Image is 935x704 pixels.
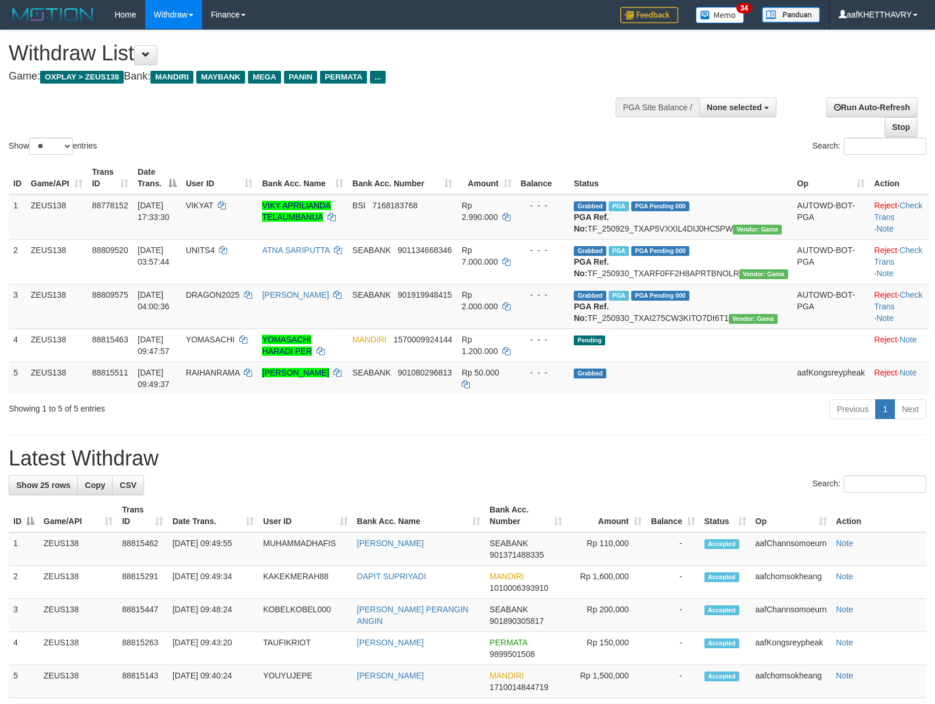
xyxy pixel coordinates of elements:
td: Rp 1,500,000 [567,665,646,698]
span: Marked by aafkaynarin [609,246,629,256]
th: Trans ID: activate to sort column ascending [87,161,133,194]
a: VIKY APRILIANDA TELAUMBANUA [262,201,330,222]
td: ZEUS138 [39,632,117,665]
span: Accepted [704,572,739,582]
td: 3 [9,284,26,328]
a: [PERSON_NAME] [357,638,424,647]
td: KOBELKOBEL000 [258,599,352,632]
span: None selected [707,103,762,112]
td: YOUYUJEPE [258,665,352,698]
label: Show entries [9,138,97,155]
b: PGA Ref. No: [574,212,609,233]
td: - [646,532,700,566]
a: Check Trans [874,290,922,311]
a: Reject [874,335,897,344]
th: Status: activate to sort column ascending [700,499,751,532]
a: Note [836,572,854,581]
th: Bank Acc. Number: activate to sort column ascending [348,161,457,194]
span: Copy 7168183768 to clipboard [372,201,418,210]
a: [PERSON_NAME] [357,539,424,548]
td: · [869,328,929,362]
span: PANIN [284,71,317,84]
div: - - - [521,289,565,301]
a: Reject [874,290,897,299]
a: Note [900,368,917,377]
b: PGA Ref. No: [574,257,609,278]
td: aafchomsokheang [751,665,832,698]
td: · [869,362,929,395]
span: ... [370,71,386,84]
td: ZEUS138 [26,239,87,284]
span: Copy 901134668346 to clipboard [398,246,452,255]
span: Accepted [704,605,739,615]
span: SEABANK [353,368,391,377]
span: Vendor URL: https://trx31.1velocity.biz [733,225,782,234]
th: Bank Acc. Name: activate to sort column ascending [353,499,486,532]
a: Note [876,313,894,323]
td: MUHAMMADHAFIS [258,532,352,566]
td: [DATE] 09:40:24 [168,665,258,698]
span: Rp 2.990.000 [462,201,498,222]
span: SEABANK [490,605,528,614]
img: panduan.png [762,7,820,23]
th: Balance: activate to sort column ascending [646,499,700,532]
a: [PERSON_NAME] PERANGIN ANGIN [357,605,469,626]
td: ZEUS138 [39,532,117,566]
span: MANDIRI [490,572,524,581]
a: Check Trans [874,201,922,222]
th: Game/API: activate to sort column ascending [26,161,87,194]
span: 88778152 [92,201,128,210]
h4: Game: Bank: [9,71,612,82]
span: Rp 2.000.000 [462,290,498,311]
span: Copy 1710014844719 to clipboard [490,683,548,692]
td: aafchomsokheang [751,566,832,599]
a: Next [894,399,926,419]
td: Rp 150,000 [567,632,646,665]
th: Amount: activate to sort column ascending [567,499,646,532]
th: Action [869,161,929,194]
span: 88809520 [92,246,128,255]
td: TAUFIKRIOT [258,632,352,665]
span: Copy 1570009924144 to clipboard [394,335,452,344]
td: TF_250929_TXAP5VXXIL4DIJ0HC5PW [569,194,792,240]
th: Action [832,499,926,532]
label: Search: [812,138,926,155]
span: SEABANK [353,246,391,255]
td: · · [869,239,929,284]
td: ZEUS138 [39,599,117,632]
td: - [646,632,700,665]
img: Button%20Memo.svg [696,7,745,23]
span: Copy 901371488335 to clipboard [490,550,544,559]
th: Trans ID: activate to sort column ascending [117,499,168,532]
span: Copy 901080296813 to clipboard [398,368,452,377]
td: · · [869,284,929,328]
a: [PERSON_NAME] [262,368,329,377]
a: Note [836,605,854,614]
div: PGA Site Balance / [616,98,699,117]
span: PGA Pending [631,246,689,256]
span: Show 25 rows [16,481,70,490]
td: ZEUS138 [39,566,117,599]
a: Note [836,539,854,548]
span: 88809575 [92,290,128,299]
td: ZEUS138 [26,284,87,328]
label: Search: [812,475,926,493]
td: - [646,599,700,632]
td: 5 [9,362,26,395]
td: 2 [9,239,26,284]
td: aafKongsreypheak [751,632,832,665]
img: MOTION_logo.png [9,6,97,23]
a: DAPIT SUPRIYADI [357,572,426,581]
td: 4 [9,328,26,362]
span: PGA Pending [631,201,689,211]
td: 88815143 [117,665,168,698]
th: Status [569,161,792,194]
a: CSV [112,475,144,495]
button: None selected [699,98,776,117]
a: ATNA SARIPUTTA [262,246,329,255]
span: Grabbed [574,291,606,301]
span: UNITS4 [186,246,215,255]
td: - [646,566,700,599]
td: 1 [9,194,26,240]
td: [DATE] 09:43:20 [168,632,258,665]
